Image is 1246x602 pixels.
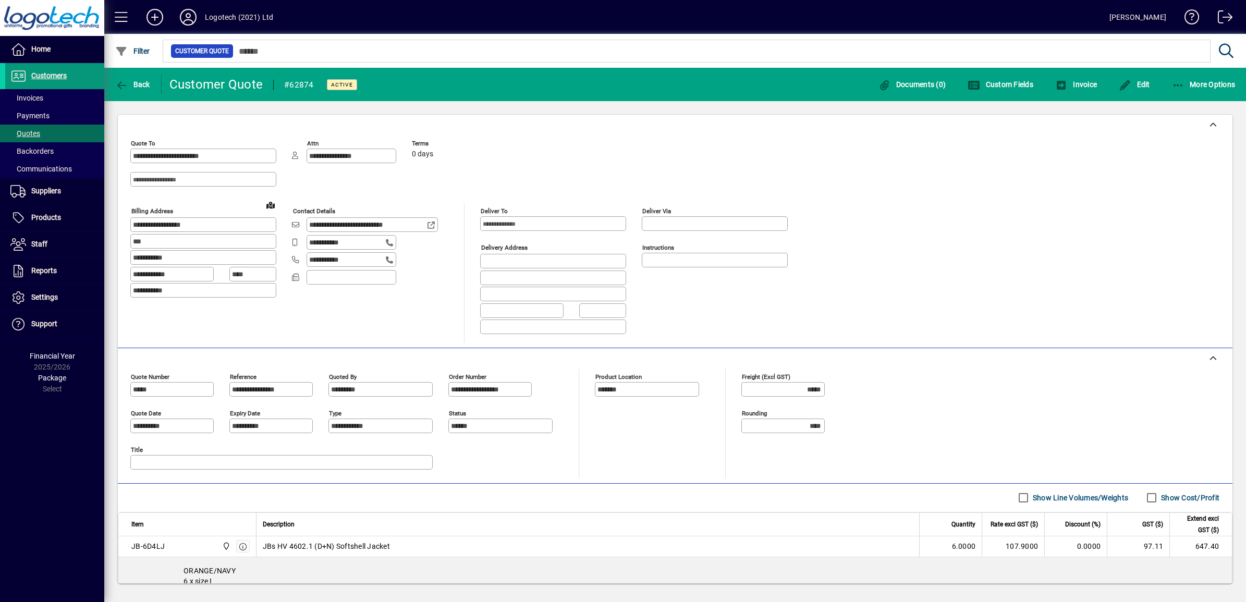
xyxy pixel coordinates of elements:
[1053,75,1100,94] button: Invoice
[1055,80,1097,89] span: Invoice
[412,140,474,147] span: Terms
[263,519,295,530] span: Description
[131,373,169,380] mat-label: Quote number
[878,80,946,89] span: Documents (0)
[1159,493,1219,503] label: Show Cost/Profit
[5,89,104,107] a: Invoices
[1044,536,1107,557] td: 0.0000
[230,409,260,416] mat-label: Expiry date
[1031,493,1128,503] label: Show Line Volumes/Weights
[5,142,104,160] a: Backorders
[113,42,153,60] button: Filter
[965,75,1036,94] button: Custom Fields
[30,352,75,360] span: Financial Year
[263,541,390,551] span: JBs HV 4602.1 (D+N) Softshell Jacket
[138,8,172,27] button: Add
[10,94,43,102] span: Invoices
[875,75,948,94] button: Documents (0)
[31,240,47,248] span: Staff
[1109,9,1166,26] div: [PERSON_NAME]
[104,75,162,94] app-page-header-button: Back
[1119,80,1150,89] span: Edit
[988,541,1038,551] div: 107.9000
[5,231,104,257] a: Staff
[31,266,57,275] span: Reports
[205,9,273,26] div: Logotech (2021) Ltd
[113,75,153,94] button: Back
[131,409,161,416] mat-label: Quote date
[10,165,72,173] span: Communications
[951,519,975,530] span: Quantity
[118,557,1232,595] div: ORANGE/NAVY 6 x size L
[31,71,67,80] span: Customers
[284,77,314,93] div: #62874
[31,293,58,301] span: Settings
[595,373,642,380] mat-label: Product location
[1210,2,1233,36] a: Logout
[31,213,61,222] span: Products
[642,207,671,215] mat-label: Deliver via
[412,150,433,158] span: 0 days
[991,519,1038,530] span: Rate excl GST ($)
[10,147,54,155] span: Backorders
[262,196,279,213] a: View on map
[952,541,976,551] span: 6.0000
[219,540,231,552] span: Central
[1169,75,1238,94] button: More Options
[1116,75,1153,94] button: Edit
[31,320,57,328] span: Support
[131,541,165,551] div: JB-6D4LJ
[5,107,104,125] a: Payments
[131,519,144,530] span: Item
[115,47,150,55] span: Filter
[5,311,104,337] a: Support
[5,125,104,142] a: Quotes
[5,178,104,204] a: Suppliers
[10,129,40,138] span: Quotes
[31,187,61,195] span: Suppliers
[331,81,353,88] span: Active
[38,374,66,382] span: Package
[449,409,466,416] mat-label: Status
[10,112,50,120] span: Payments
[5,205,104,231] a: Products
[968,80,1033,89] span: Custom Fields
[131,446,143,453] mat-label: Title
[742,373,790,380] mat-label: Freight (excl GST)
[175,46,229,56] span: Customer Quote
[1176,513,1219,536] span: Extend excl GST ($)
[1177,2,1200,36] a: Knowledge Base
[31,45,51,53] span: Home
[5,285,104,311] a: Settings
[5,160,104,178] a: Communications
[1142,519,1163,530] span: GST ($)
[329,373,357,380] mat-label: Quoted by
[449,373,486,380] mat-label: Order number
[329,409,341,416] mat-label: Type
[5,36,104,63] a: Home
[742,409,767,416] mat-label: Rounding
[172,8,205,27] button: Profile
[131,140,155,147] mat-label: Quote To
[1169,536,1232,557] td: 647.40
[481,207,508,215] mat-label: Deliver To
[169,76,263,93] div: Customer Quote
[5,258,104,284] a: Reports
[642,244,674,251] mat-label: Instructions
[1107,536,1169,557] td: 97.11
[230,373,256,380] mat-label: Reference
[1065,519,1101,530] span: Discount (%)
[307,140,319,147] mat-label: Attn
[115,80,150,89] span: Back
[1172,80,1236,89] span: More Options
